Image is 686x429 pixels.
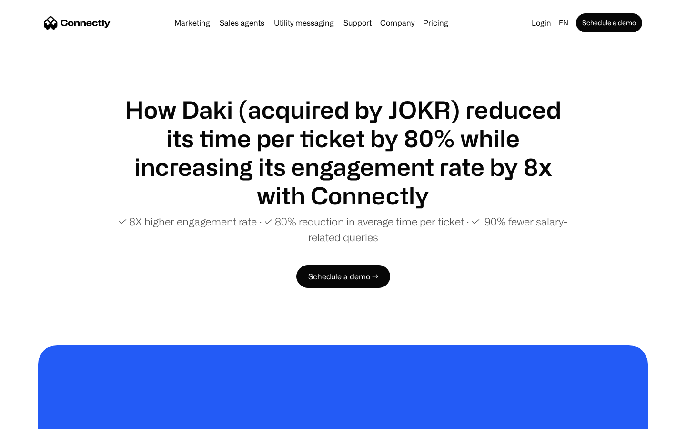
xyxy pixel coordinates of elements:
[270,19,338,27] a: Utility messaging
[296,265,390,288] a: Schedule a demo →
[171,19,214,27] a: Marketing
[576,13,642,32] a: Schedule a demo
[114,95,572,210] h1: How Daki (acquired by JOKR) reduced its time per ticket by 80% while increasing its engagement ra...
[380,16,414,30] div: Company
[216,19,268,27] a: Sales agents
[559,16,568,30] div: en
[528,16,555,30] a: Login
[114,214,572,245] p: ✓ 8X higher engagement rate ∙ ✓ 80% reduction in average time per ticket ∙ ✓ 90% fewer salary-rel...
[340,19,375,27] a: Support
[419,19,452,27] a: Pricing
